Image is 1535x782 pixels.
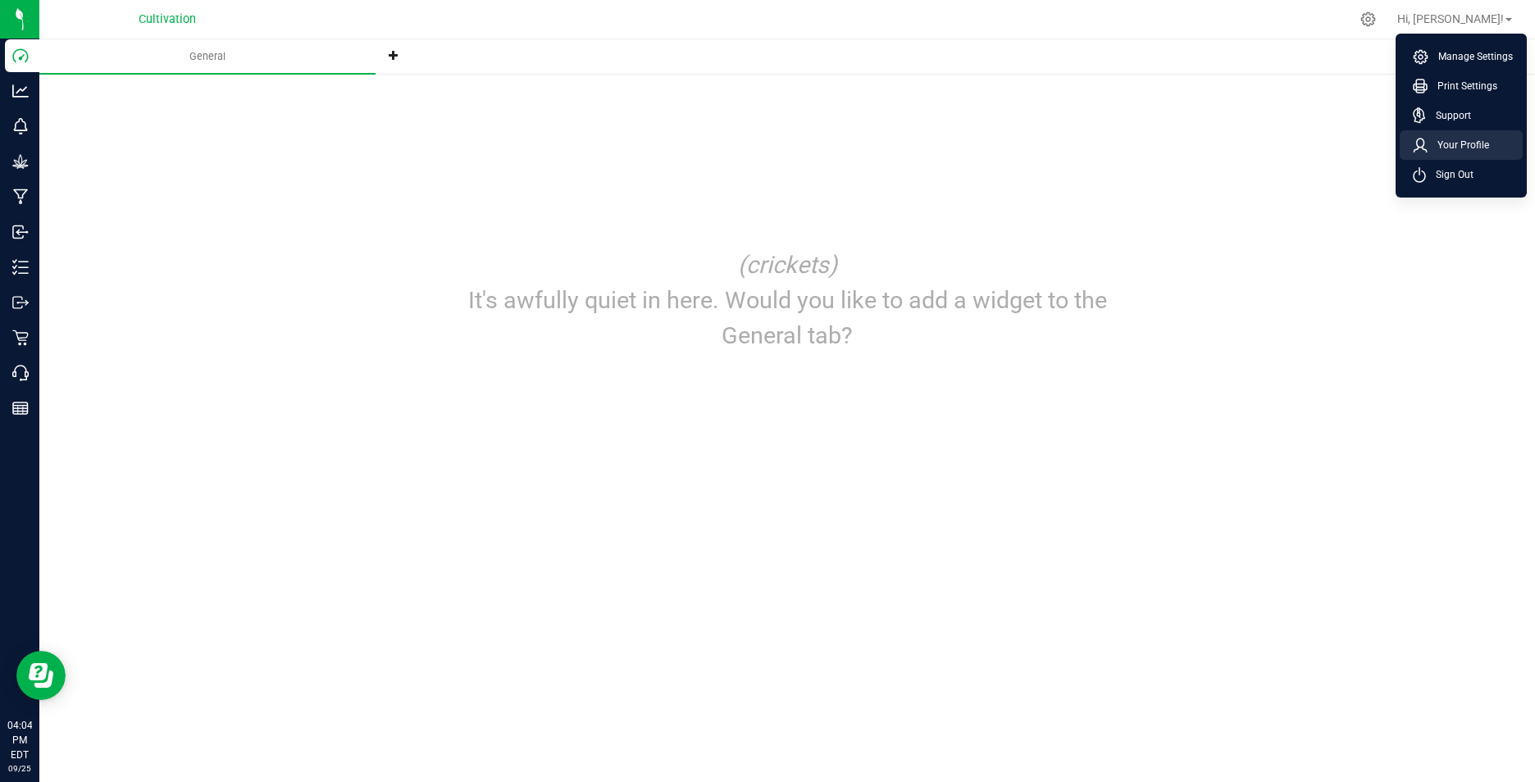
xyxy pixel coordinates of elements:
[1428,48,1513,65] span: Manage Settings
[1428,137,1489,153] span: Your Profile
[12,365,29,381] inline-svg: Call Center
[1413,107,1516,124] a: Support
[1400,160,1523,189] li: Sign Out
[7,718,32,762] p: 04:04 PM EDT
[1426,107,1471,124] span: Support
[12,153,29,170] inline-svg: Grow
[12,224,29,240] inline-svg: Inbound
[12,294,29,311] inline-svg: Outbound
[12,259,29,275] inline-svg: Inventory
[167,49,248,64] span: General
[12,330,29,346] inline-svg: Retail
[7,762,32,775] p: 09/25
[12,118,29,134] inline-svg: Monitoring
[1358,11,1378,27] div: Manage settings
[1426,166,1474,183] span: Sign Out
[12,48,29,64] inline-svg: Dashboard
[39,39,376,74] a: General
[139,12,196,26] span: Cultivation
[376,39,413,74] li: New tab
[16,651,66,700] iframe: Resource center
[12,400,29,416] inline-svg: Reports
[1428,78,1497,94] span: Print Settings
[12,83,29,99] inline-svg: Analytics
[738,251,837,279] i: (crickets)
[1397,12,1504,25] span: Hi, [PERSON_NAME]!
[444,283,1130,353] p: It's awfully quiet in here. Would you like to add a widget to the General tab?
[12,189,29,205] inline-svg: Manufacturing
